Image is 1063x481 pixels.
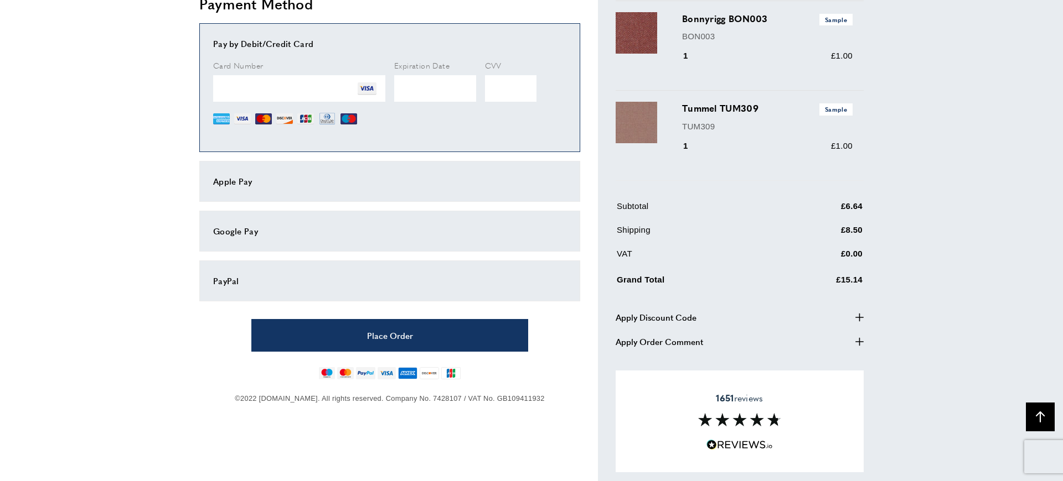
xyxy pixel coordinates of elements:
[297,111,314,127] img: JCB.png
[776,200,863,221] td: £6.64
[682,102,853,115] h3: Tummel TUM309
[485,75,536,102] iframe: Secure Credit Card Frame - CVV
[234,111,251,127] img: VI.png
[485,60,502,71] span: CVV
[213,75,385,102] iframe: Secure Credit Card Frame - Credit Card Number
[617,223,775,245] td: Shipping
[398,367,417,379] img: american-express
[441,367,461,379] img: jcb
[358,79,376,98] img: VI.png
[213,224,566,238] div: Google Pay
[682,49,704,62] div: 1
[420,367,439,379] img: discover
[394,60,450,71] span: Expiration Date
[213,37,566,50] div: Pay by Debit/Credit Card
[776,247,863,269] td: £0.00
[617,200,775,221] td: Subtotal
[337,367,353,379] img: mastercard
[617,247,775,269] td: VAT
[776,223,863,245] td: £8.50
[235,394,544,402] span: ©2022 [DOMAIN_NAME]. All rights reserved. Company No. 7428107 / VAT No. GB109411932
[616,102,657,143] img: Tummel TUM309
[831,51,853,60] span: £1.00
[776,271,863,295] td: £15.14
[831,141,853,150] span: £1.00
[319,367,335,379] img: maestro
[213,274,566,287] div: PayPal
[276,111,293,127] img: DI.png
[213,111,230,127] img: AE.png
[616,12,657,54] img: Bonnyrigg BON003
[716,393,763,404] span: reviews
[378,367,396,379] img: visa
[682,139,704,153] div: 1
[616,335,703,348] span: Apply Order Comment
[682,120,853,133] p: TUM309
[213,175,566,188] div: Apple Pay
[251,319,528,352] button: Place Order
[698,413,781,426] img: Reviews section
[340,111,357,127] img: MI.png
[394,75,476,102] iframe: Secure Credit Card Frame - Expiration Date
[819,14,853,25] span: Sample
[616,311,696,324] span: Apply Discount Code
[716,391,734,404] strong: 1651
[706,440,773,450] img: Reviews.io 5 stars
[682,12,853,25] h3: Bonnyrigg BON003
[819,103,853,115] span: Sample
[682,30,853,43] p: BON003
[318,111,336,127] img: DN.png
[617,271,775,295] td: Grand Total
[213,60,263,71] span: Card Number
[356,367,375,379] img: paypal
[255,111,272,127] img: MC.png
